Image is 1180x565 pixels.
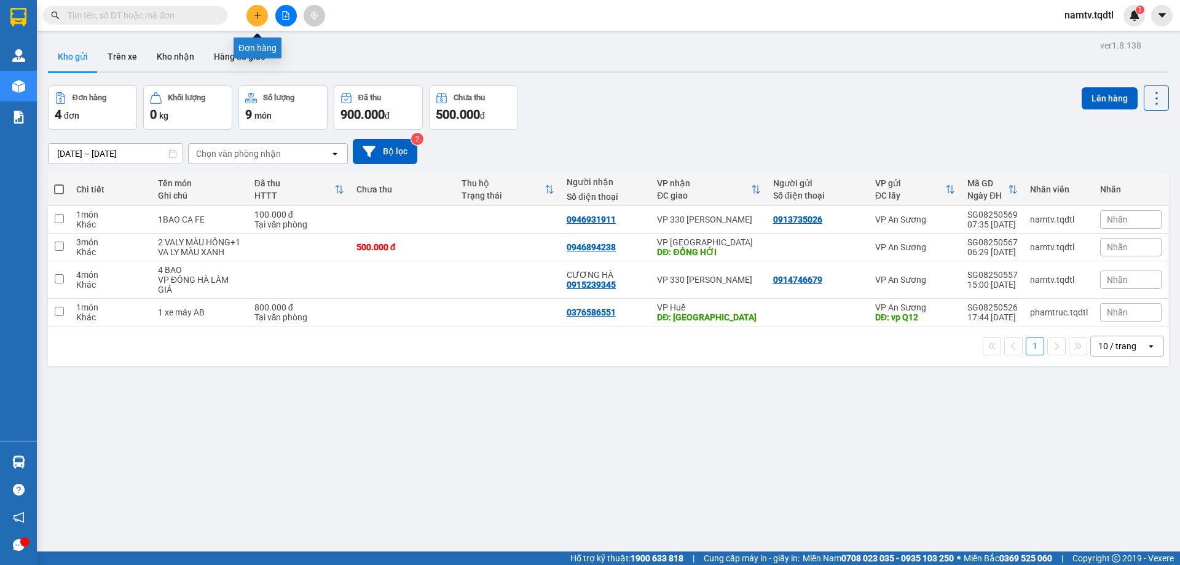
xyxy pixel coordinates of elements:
span: đ [385,111,390,121]
div: 1BAO CA FE [158,215,242,224]
div: 0915239345 [567,280,616,290]
div: DĐ: Phú Lộc Huế [657,312,760,322]
div: 4 món [76,270,146,280]
div: Khác [76,312,146,322]
strong: 0708 023 035 - 0935 103 250 [841,553,954,563]
th: Toggle SortBy [961,173,1024,206]
button: Đã thu900.000đ [334,85,423,130]
div: Chọn văn phòng nhận [196,148,281,160]
span: | [693,551,694,565]
span: Nhãn [1107,215,1128,224]
div: namtv.tqdtl [1030,215,1088,224]
div: Ngày ĐH [967,191,1008,200]
div: Thu hộ [462,178,545,188]
div: 100.000 đ [254,210,344,219]
div: Đơn hàng [234,38,281,58]
div: VP gửi [875,178,945,188]
div: Đơn hàng [73,93,106,102]
div: Khác [76,280,146,290]
div: Số điện thoại [567,192,645,202]
span: 4 [55,107,61,122]
div: Trạng thái [462,191,545,200]
th: Toggle SortBy [651,173,766,206]
span: copyright [1112,554,1120,563]
div: VP [GEOGRAPHIC_DATA] [657,237,760,247]
span: 500.000 [436,107,480,122]
div: Người gửi [773,178,863,188]
div: Khác [76,219,146,229]
div: Người nhận [567,177,645,187]
div: VP An Sương [875,275,955,285]
div: namtv.tqdtl [1030,242,1088,252]
div: 2 VALY MÀU HỒNG+1 VA LY MÀU XANH [158,237,242,257]
th: Toggle SortBy [869,173,961,206]
div: VP ĐÔNG HÀ LÀM GIÁ [158,275,242,294]
span: 0 [150,107,157,122]
div: 1 món [76,210,146,219]
span: Nhãn [1107,242,1128,252]
button: Hàng đã giao [204,42,275,71]
button: file-add [275,5,297,26]
span: namtv.tqdtl [1055,7,1123,23]
div: 15:00 [DATE] [967,280,1018,290]
img: warehouse-icon [12,80,25,93]
div: Đã thu [254,178,334,188]
button: caret-down [1151,5,1173,26]
div: CƯƠNG HÀ [567,270,645,280]
img: logo-vxr [10,8,26,26]
div: VP 330 [PERSON_NAME] [657,275,760,285]
div: 0946931911 [567,215,616,224]
span: Miền Nam [803,551,954,565]
span: 900.000 [340,107,385,122]
span: ⚪️ [957,556,961,561]
div: Đã thu [358,93,381,102]
div: ver 1.8.138 [1100,39,1141,52]
span: món [254,111,272,121]
span: aim [310,11,318,20]
span: message [13,539,25,551]
div: 10 / trang [1098,340,1136,352]
div: Chưa thu [356,184,449,194]
div: Khác [76,247,146,257]
button: Đơn hàng4đơn [48,85,137,130]
div: Khối lượng [168,93,205,102]
div: VP An Sương [875,302,955,312]
div: namtv.tqdtl [1030,275,1088,285]
div: VP nhận [657,178,750,188]
img: warehouse-icon [12,49,25,62]
button: Số lượng9món [238,85,328,130]
strong: 0369 525 060 [999,553,1052,563]
button: Kho nhận [147,42,204,71]
div: 1 món [76,302,146,312]
div: 800.000 đ [254,302,344,312]
div: Số điện thoại [773,191,863,200]
div: Tại văn phòng [254,312,344,322]
button: Bộ lọc [353,139,417,164]
button: Khối lượng0kg [143,85,232,130]
span: đơn [64,111,79,121]
div: SG08250569 [967,210,1018,219]
span: | [1061,551,1063,565]
div: 06:29 [DATE] [967,247,1018,257]
div: Chưa thu [454,93,485,102]
img: solution-icon [12,111,25,124]
div: DĐ: vp Q12 [875,312,955,322]
strong: 1900 633 818 [631,553,683,563]
div: 0914746679 [773,275,822,285]
div: 3 món [76,237,146,247]
span: Miền Bắc [964,551,1052,565]
div: Tên món [158,178,242,188]
button: Kho gửi [48,42,98,71]
div: Nhân viên [1030,184,1088,194]
div: VP 330 [PERSON_NAME] [657,215,760,224]
svg: open [1146,341,1156,351]
span: search [51,11,60,20]
div: 0913735026 [773,215,822,224]
th: Toggle SortBy [248,173,350,206]
span: plus [253,11,262,20]
span: caret-down [1157,10,1168,21]
div: phamtruc.tqdtl [1030,307,1088,317]
button: 1 [1026,337,1044,355]
div: SG08250557 [967,270,1018,280]
span: Cung cấp máy in - giấy in: [704,551,800,565]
